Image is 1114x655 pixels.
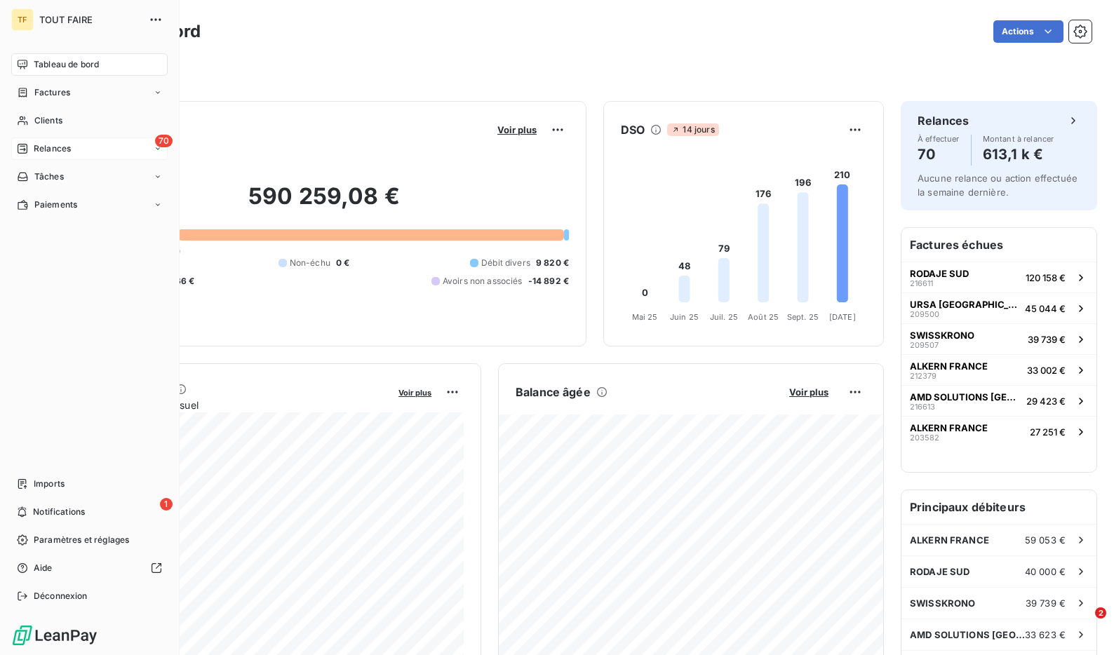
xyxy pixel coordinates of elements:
span: Factures [34,86,70,99]
span: SWISSKRONO [910,597,976,609]
h6: Factures échues [901,228,1096,262]
button: SWISSKRONO20950739 739 € [901,323,1096,354]
span: RODAJE SUD [910,566,970,577]
span: Déconnexion [34,590,88,602]
span: Avoirs non associés [443,275,523,288]
span: Débit divers [481,257,530,269]
span: -14 892 € [528,275,569,288]
span: Clients [34,114,62,127]
span: 0 € [336,257,349,269]
span: Voir plus [789,386,828,398]
span: Chiffre d'affaires mensuel [79,398,389,412]
span: 216613 [910,403,935,411]
span: Relances [34,142,71,155]
button: AMD SOLUTIONS [GEOGRAPHIC_DATA]21661329 423 € [901,385,1096,416]
span: 39 739 € [1028,334,1066,345]
span: Paramètres et réglages [34,534,129,546]
h6: Balance âgée [516,384,591,400]
h4: 70 [918,143,960,166]
h6: Principaux débiteurs [901,490,1096,524]
span: 120 158 € [1026,272,1066,283]
tspan: Août 25 [748,312,779,322]
span: Aide [34,562,53,574]
span: Imports [34,478,65,490]
span: 45 044 € [1025,303,1066,314]
button: Voir plus [785,386,833,398]
button: ALKERN FRANCE21237933 002 € [901,354,1096,385]
span: Tableau de bord [34,58,99,71]
span: URSA [GEOGRAPHIC_DATA] [910,299,1019,310]
span: 29 423 € [1026,396,1066,407]
span: 209507 [910,341,939,349]
a: Aide [11,557,168,579]
h6: Relances [918,112,969,129]
span: ALKERN FRANCE [910,534,989,546]
h6: DSO [621,121,645,138]
span: 40 000 € [1025,566,1066,577]
button: URSA [GEOGRAPHIC_DATA]20950045 044 € [901,292,1096,323]
span: 216611 [910,279,933,288]
h4: 613,1 k € [983,143,1054,166]
span: 203582 [910,433,939,442]
h2: 590 259,08 € [79,182,569,224]
div: TF [11,8,34,31]
span: Montant à relancer [983,135,1054,143]
tspan: Sept. 25 [787,312,819,322]
iframe: Intercom live chat [1066,607,1100,641]
span: Paiements [34,198,77,211]
span: Non-échu [290,257,330,269]
span: 27 251 € [1030,426,1066,438]
span: 33 002 € [1027,365,1066,376]
span: AMD SOLUTIONS [GEOGRAPHIC_DATA] [910,391,1021,403]
span: Tâches [34,170,64,183]
span: Notifications [33,506,85,518]
span: 2 [1095,607,1106,619]
span: Aucune relance ou action effectuée la semaine dernière. [918,173,1078,198]
span: 33 623 € [1025,629,1066,640]
span: 212379 [910,372,937,380]
button: ALKERN FRANCE20358227 251 € [901,416,1096,447]
tspan: Mai 25 [632,312,658,322]
span: 209500 [910,310,939,318]
span: 59 053 € [1025,534,1066,546]
span: ALKERN FRANCE [910,360,988,372]
span: TOUT FAIRE [39,14,140,25]
span: RODAJE SUD [910,268,969,279]
span: 1 [160,498,173,511]
tspan: [DATE] [829,312,856,322]
span: 14 jours [667,123,718,136]
button: Voir plus [394,386,436,398]
span: 70 [155,135,173,147]
span: SWISSKRONO [910,330,974,341]
button: RODAJE SUD216611120 158 € [901,262,1096,292]
tspan: Juil. 25 [710,312,738,322]
span: AMD SOLUTIONS [GEOGRAPHIC_DATA] [910,629,1025,640]
span: ALKERN FRANCE [910,422,988,433]
button: Voir plus [493,123,541,136]
button: Actions [993,20,1063,43]
img: Logo LeanPay [11,624,98,647]
span: À effectuer [918,135,960,143]
span: 39 739 € [1026,597,1066,609]
span: Voir plus [497,124,537,135]
tspan: Juin 25 [670,312,699,322]
span: Voir plus [398,388,431,398]
span: 9 820 € [536,257,569,269]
